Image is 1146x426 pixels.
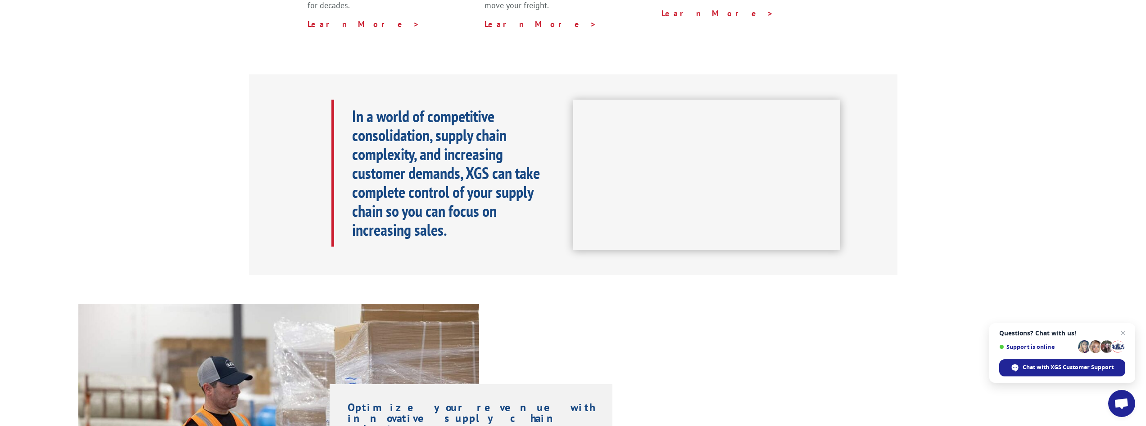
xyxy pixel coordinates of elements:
b: In a world of competitive consolidation, supply chain complexity, and increasing customer demands... [352,105,540,240]
a: Learn More > [661,8,774,18]
div: Chat with XGS Customer Support [999,359,1125,376]
a: Learn More > [485,19,597,29]
span: Questions? Chat with us! [999,330,1125,337]
span: Support is online [999,344,1075,350]
span: Chat with XGS Customer Support [1023,363,1114,371]
span: Close chat [1118,328,1128,339]
iframe: XGS Logistics Solutions [573,100,840,250]
a: Learn More > [308,19,420,29]
div: Open chat [1108,390,1135,417]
